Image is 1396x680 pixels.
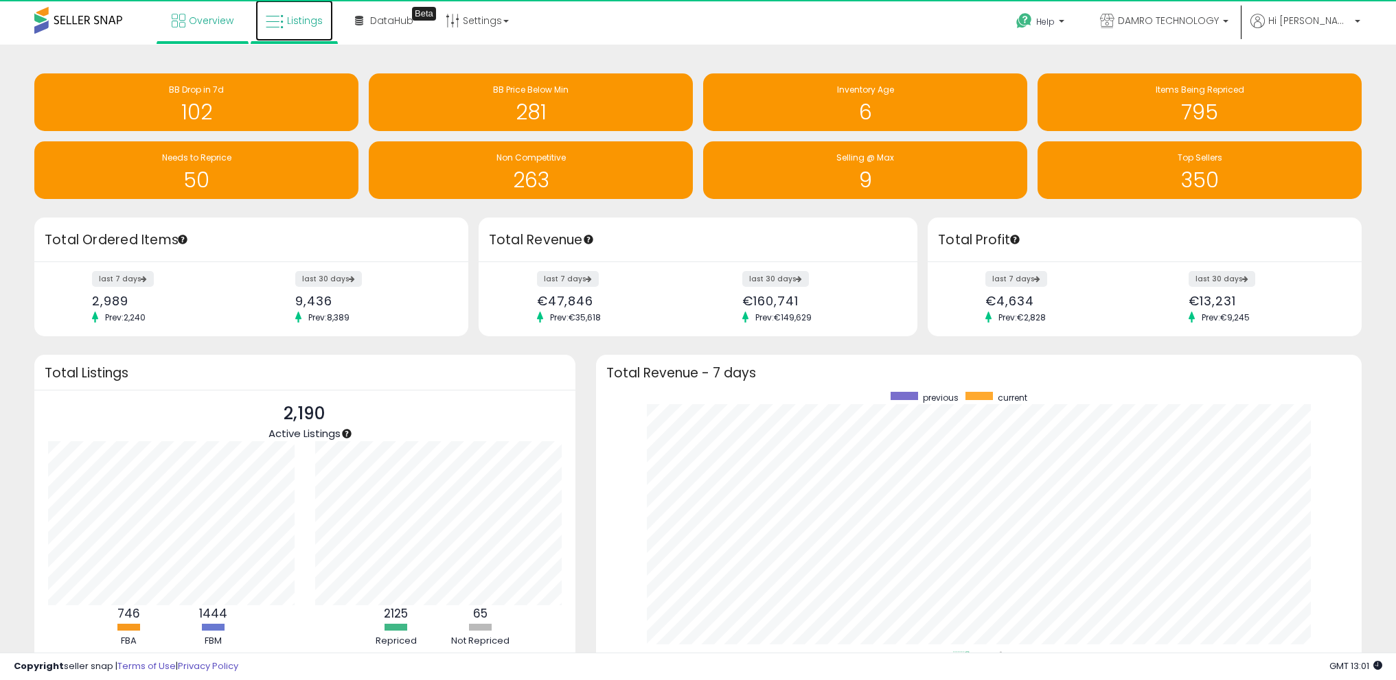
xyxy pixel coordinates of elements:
[1195,312,1257,323] span: Prev: €9,245
[376,101,686,124] h1: 281
[938,231,1351,250] h3: Total Profit
[537,271,599,287] label: last 7 days
[742,271,809,287] label: last 30 days
[41,169,352,191] h1: 50
[34,141,358,199] a: Needs to Reprice 50
[1250,14,1360,45] a: Hi [PERSON_NAME]
[1005,2,1078,45] a: Help
[384,605,408,622] b: 2125
[355,635,437,648] div: Repriced
[176,233,189,246] div: Tooltip anchor
[703,73,1027,131] a: Inventory Age 6
[998,392,1027,403] span: current
[710,169,1020,191] h1: 9
[1038,141,1362,199] a: Top Sellers 350
[1044,169,1355,191] h1: 350
[45,368,565,378] h3: Total Listings
[543,312,608,323] span: Prev: €35,618
[14,659,64,672] strong: Copyright
[836,152,894,163] span: Selling @ Max
[1189,271,1255,287] label: last 30 days
[268,426,341,441] span: Active Listings
[88,635,170,648] div: FBA
[41,101,352,124] h1: 102
[710,101,1020,124] h1: 6
[1156,84,1244,95] span: Items Being Repriced
[370,14,413,27] span: DataHub
[1178,152,1222,163] span: Top Sellers
[923,392,959,403] span: previous
[301,312,356,323] span: Prev: 8,389
[369,141,693,199] a: Non Competitive 263
[1038,73,1362,131] a: Items Being Repriced 795
[489,231,907,250] h3: Total Revenue
[1189,294,1338,308] div: €13,231
[178,659,238,672] a: Privacy Policy
[439,635,522,648] div: Not Repriced
[117,605,140,622] b: 746
[496,152,566,163] span: Non Competitive
[703,141,1027,199] a: Selling @ Max 9
[92,271,154,287] label: last 7 days
[606,368,1351,378] h3: Total Revenue - 7 days
[1268,14,1351,27] span: Hi [PERSON_NAME]
[287,14,323,27] span: Listings
[1016,12,1033,30] i: Get Help
[169,84,224,95] span: BB Drop in 7d
[376,169,686,191] h1: 263
[1009,233,1021,246] div: Tooltip anchor
[92,294,241,308] div: 2,989
[45,231,458,250] h3: Total Ordered Items
[34,73,358,131] a: BB Drop in 7d 102
[412,7,436,21] div: Tooltip anchor
[742,294,893,308] div: €160,741
[582,233,595,246] div: Tooltip anchor
[199,605,227,622] b: 1444
[341,427,353,440] div: Tooltip anchor
[189,14,233,27] span: Overview
[295,271,362,287] label: last 30 days
[985,271,1047,287] label: last 7 days
[1036,16,1055,27] span: Help
[837,84,894,95] span: Inventory Age
[1118,14,1219,27] span: DAMRO TECHNOLOGY
[162,152,231,163] span: Needs to Reprice
[748,312,819,323] span: Prev: €149,629
[117,659,176,672] a: Terms of Use
[98,312,152,323] span: Prev: 2,240
[473,605,488,622] b: 65
[369,73,693,131] a: BB Price Below Min 281
[493,84,569,95] span: BB Price Below Min
[268,401,341,427] p: 2,190
[992,312,1053,323] span: Prev: €2,828
[1329,659,1382,672] span: 2025-09-8 13:01 GMT
[985,294,1134,308] div: €4,634
[14,660,238,673] div: seller snap | |
[537,294,688,308] div: €47,846
[172,635,255,648] div: FBM
[295,294,444,308] div: 9,436
[1044,101,1355,124] h1: 795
